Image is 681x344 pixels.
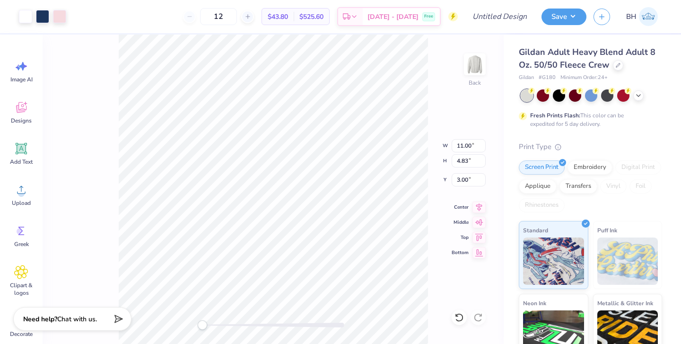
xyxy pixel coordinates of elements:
span: Standard [523,225,548,235]
span: Image AI [10,76,33,83]
div: Transfers [559,179,597,194]
div: Embroidery [567,160,612,175]
span: Bottom [452,249,469,256]
span: BH [626,11,637,22]
strong: Fresh Prints Flash: [530,112,580,119]
img: Puff Ink [597,238,658,285]
span: Upload [12,199,31,207]
span: Puff Ink [597,225,617,235]
span: Add Text [10,158,33,166]
div: Rhinestones [519,198,565,212]
span: Designs [11,117,32,124]
span: [DATE] - [DATE] [367,12,419,22]
span: Clipart & logos [6,282,37,297]
img: Bella Hammerle [639,7,658,26]
div: Applique [519,179,557,194]
span: Chat with us. [57,315,97,324]
span: Free [424,13,433,20]
div: This color can be expedited for 5 day delivery. [530,111,646,128]
div: Accessibility label [198,320,207,330]
a: BH [622,7,662,26]
div: Screen Print [519,160,565,175]
span: Gildan [519,74,534,82]
img: Back [465,55,484,74]
input: – – [200,8,237,25]
span: Decorate [10,330,33,338]
span: Middle [452,219,469,226]
span: # G180 [539,74,556,82]
button: Save [541,9,586,25]
img: Standard [523,238,584,285]
div: Back [469,79,481,87]
div: Print Type [519,141,662,152]
span: $43.80 [268,12,288,22]
span: Metallic & Glitter Ink [597,298,653,308]
div: Digital Print [615,160,661,175]
span: Top [452,234,469,241]
span: Neon Ink [523,298,546,308]
span: Center [452,203,469,211]
span: Minimum Order: 24 + [560,74,608,82]
span: Greek [14,240,29,248]
strong: Need help? [23,315,57,324]
input: Untitled Design [465,7,534,26]
span: Gildan Adult Heavy Blend Adult 8 Oz. 50/50 Fleece Crew [519,46,655,71]
div: Foil [629,179,652,194]
div: Vinyl [600,179,627,194]
span: $525.60 [299,12,323,22]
